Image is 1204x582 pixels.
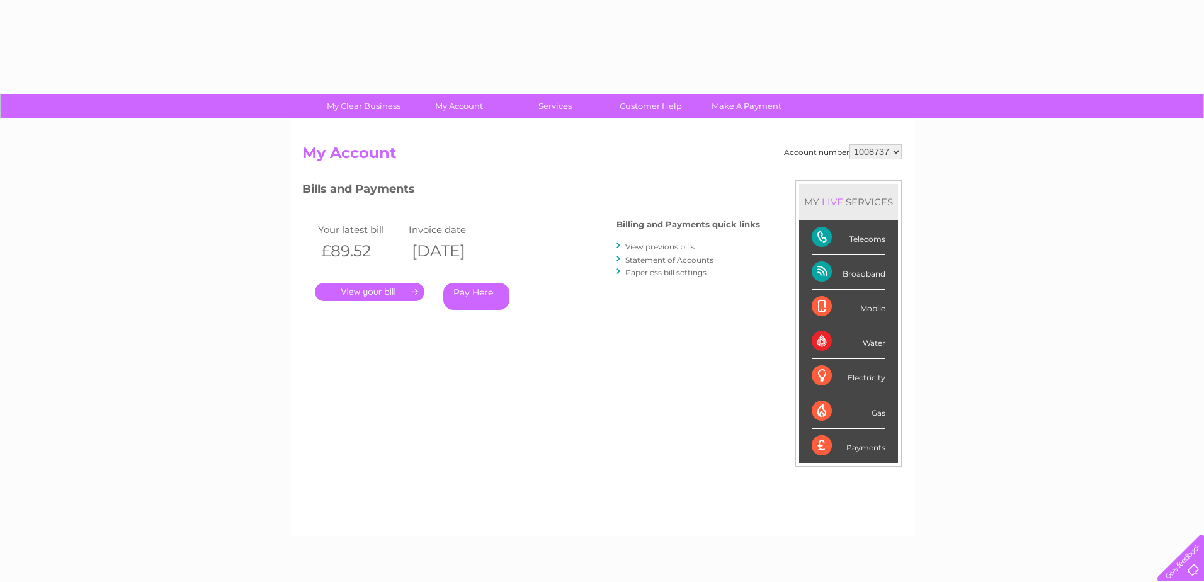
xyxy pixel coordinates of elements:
[315,238,406,264] th: £89.52
[812,429,885,463] div: Payments
[406,221,496,238] td: Invoice date
[599,94,703,118] a: Customer Help
[315,221,406,238] td: Your latest bill
[443,283,509,310] a: Pay Here
[812,255,885,290] div: Broadband
[406,238,496,264] th: [DATE]
[315,283,424,301] a: .
[625,268,707,277] a: Paperless bill settings
[812,394,885,429] div: Gas
[784,144,902,159] div: Account number
[812,324,885,359] div: Water
[407,94,511,118] a: My Account
[695,94,798,118] a: Make A Payment
[812,359,885,394] div: Electricity
[819,196,846,208] div: LIVE
[503,94,607,118] a: Services
[302,144,902,168] h2: My Account
[302,180,760,202] h3: Bills and Payments
[812,220,885,255] div: Telecoms
[812,290,885,324] div: Mobile
[799,184,898,220] div: MY SERVICES
[625,242,695,251] a: View previous bills
[312,94,416,118] a: My Clear Business
[616,220,760,229] h4: Billing and Payments quick links
[625,255,713,265] a: Statement of Accounts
